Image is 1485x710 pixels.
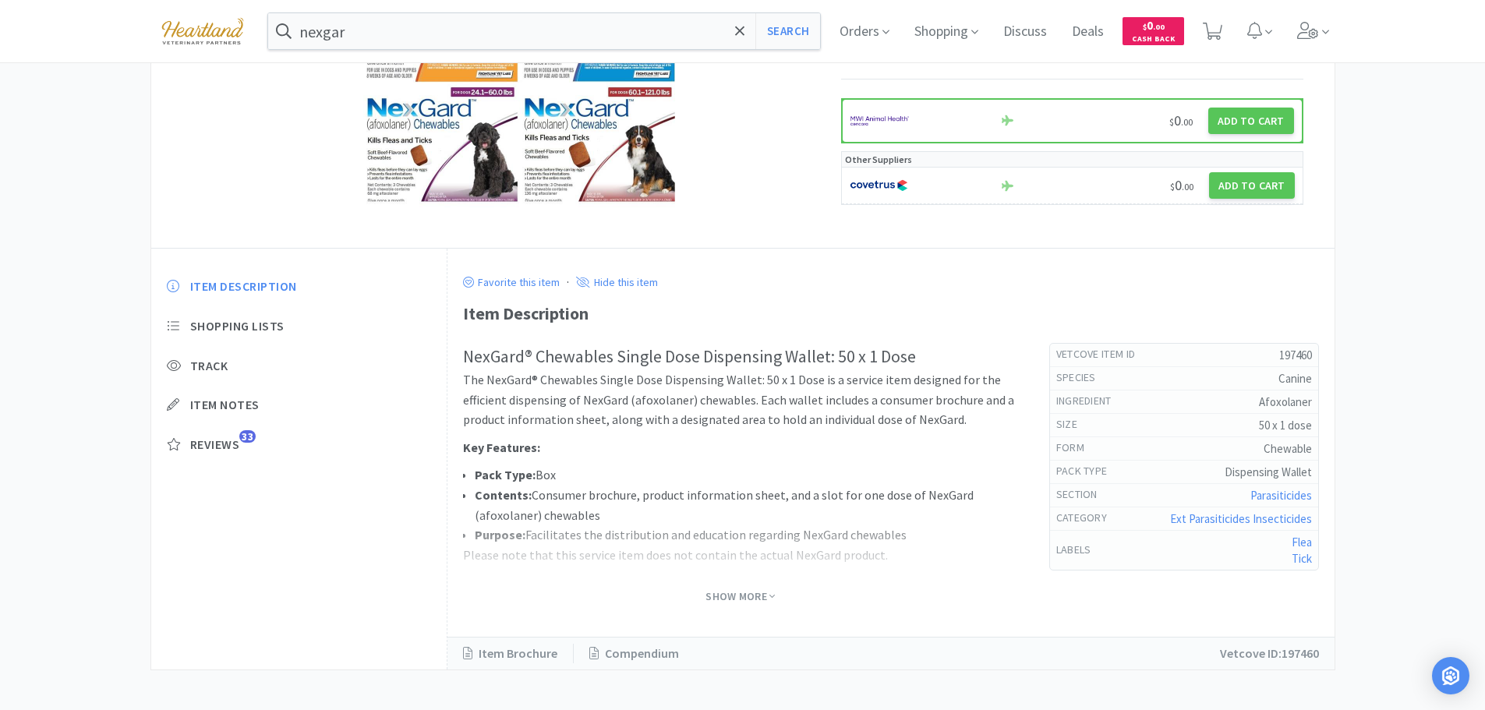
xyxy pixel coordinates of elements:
div: Item Description [463,300,1319,327]
img: cad7bdf275c640399d9c6e0c56f98fd2_10.png [150,9,255,52]
span: $ [1170,181,1175,193]
h5: Canine [1108,370,1312,387]
h6: ingredient [1056,394,1124,409]
h5: Chewable [1097,440,1312,457]
h6: Species [1056,370,1108,386]
span: . 00 [1153,22,1165,32]
div: Open Intercom Messenger [1432,657,1469,694]
span: . 00 [1181,116,1193,128]
strong: Contents: [475,487,532,503]
a: Tick [1292,551,1312,566]
h6: Category [1056,510,1119,526]
p: Vetcove ID: 197460 [1220,644,1319,664]
a: Discuss [997,25,1053,39]
input: Search by item, sku, manufacturer, ingredient, size... [268,13,821,49]
h6: Labels [1056,542,1104,558]
button: Search [755,13,820,49]
span: Reviews [190,436,240,453]
p: Other Suppliers [845,152,912,167]
p: Favorite this item [474,275,560,289]
a: Flea [1292,535,1312,549]
span: Track [190,358,228,374]
h6: Section [1056,487,1110,503]
h6: pack type [1056,464,1120,479]
li: Box [475,465,1018,486]
span: Shopping Lists [190,318,285,334]
li: Consumer brochure, product information sheet, and a slot for one dose of NexGard (afoxolaner) che... [475,486,1018,525]
strong: Key Features: [463,440,540,455]
span: Item Notes [190,397,260,413]
span: 0 [1169,111,1193,129]
span: . 00 [1182,181,1193,193]
span: $ [1169,116,1174,128]
h5: 197460 [1147,347,1311,363]
img: f6b2451649754179b5b4e0c70c3f7cb0_2.png [850,109,909,132]
p: The NexGard® Chewables Single Dose Dispensing Wallet: 50 x 1 Dose is a service item designed for ... [463,370,1018,430]
h2: NexGard® Chewables Single Dose Dispensing Wallet: 50 x 1 Dose [463,343,1018,370]
h6: form [1056,440,1097,456]
a: Ext Parasiticides Insecticides [1170,511,1312,526]
h5: Dispensing Wallet [1119,464,1311,480]
span: Cash Back [1132,35,1175,45]
button: Add to Cart [1209,172,1295,199]
button: Add to Cart [1208,108,1294,134]
h5: Afoxolaner [1124,394,1312,410]
h6: size [1056,417,1090,433]
span: 0 [1143,18,1165,33]
h6: Vetcove Item Id [1056,347,1148,362]
a: Compendium [574,644,695,664]
a: Parasiticides [1250,488,1312,503]
span: 0 [1170,176,1193,194]
strong: Pack Type: [475,467,536,482]
a: $0.00Cash Back [1123,10,1184,52]
span: $ [1143,22,1147,32]
h5: 50 x 1 dose [1090,417,1312,433]
div: · [567,272,569,292]
a: Deals [1066,25,1110,39]
img: 77fca1acd8b6420a9015268ca798ef17_1.png [850,174,908,197]
span: 33 [239,430,256,443]
span: Item Description [190,278,297,295]
p: Hide this item [590,275,658,289]
span: Show More [705,589,775,604]
a: Item Brochure [463,644,574,664]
